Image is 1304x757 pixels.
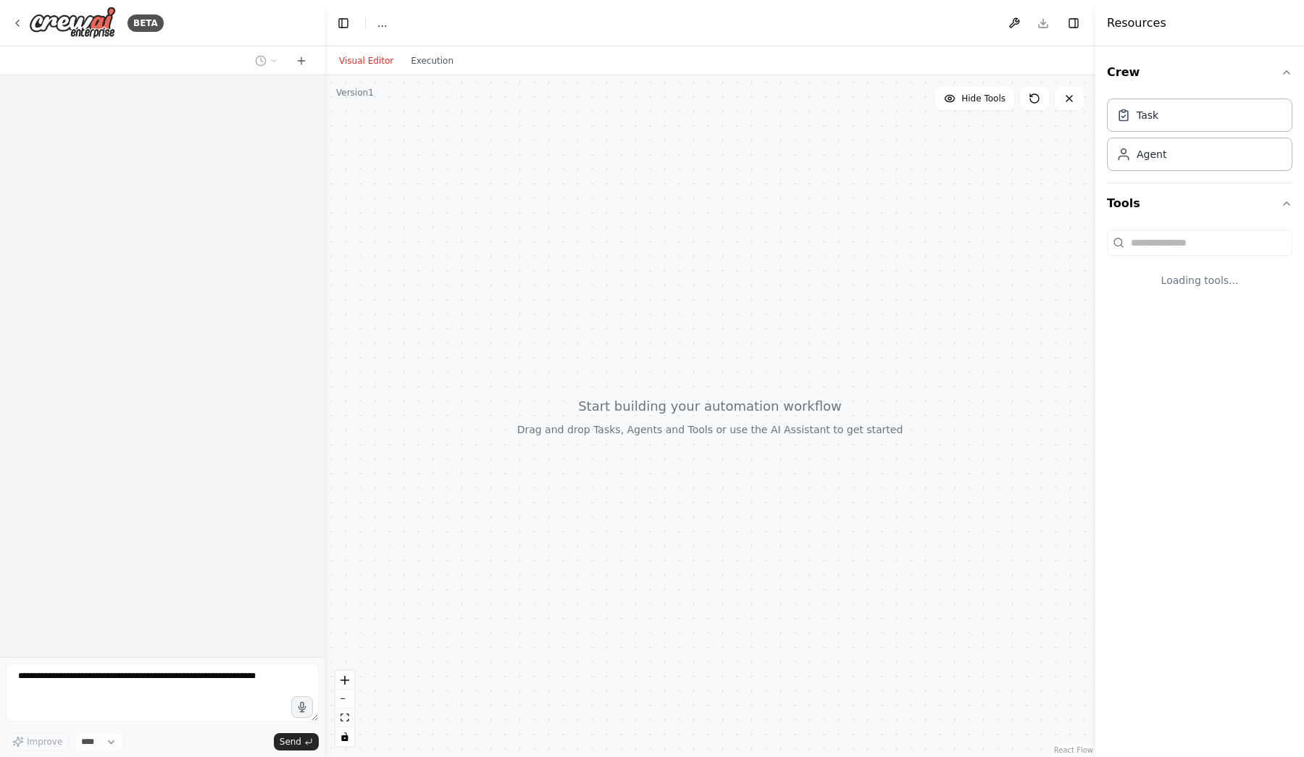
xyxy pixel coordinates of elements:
button: Hide Tools [935,87,1014,110]
button: Switch to previous chat [249,52,284,70]
button: Improve [6,732,69,751]
button: Crew [1107,52,1292,93]
button: zoom in [335,671,354,690]
span: ... [377,16,387,30]
button: toggle interactivity [335,727,354,746]
img: Logo [29,7,116,39]
h4: Resources [1107,14,1166,32]
button: Visual Editor [330,52,402,70]
span: Send [280,736,301,748]
span: Hide Tools [961,93,1006,104]
div: React Flow controls [335,671,354,746]
div: BETA [128,14,164,32]
div: Loading tools... [1107,262,1292,299]
button: Tools [1107,183,1292,224]
span: Improve [27,736,62,748]
button: Hide left sidebar [333,13,354,33]
button: Click to speak your automation idea [291,696,313,718]
button: Execution [402,52,462,70]
button: Hide right sidebar [1063,13,1084,33]
div: Version 1 [336,87,374,99]
button: Start a new chat [290,52,313,70]
button: zoom out [335,690,354,708]
nav: breadcrumb [377,16,387,30]
div: Agent [1137,147,1166,162]
button: fit view [335,708,354,727]
div: Crew [1107,93,1292,183]
div: Task [1137,108,1158,122]
div: Tools [1107,224,1292,311]
a: React Flow attribution [1054,746,1093,754]
button: Send [274,733,319,750]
